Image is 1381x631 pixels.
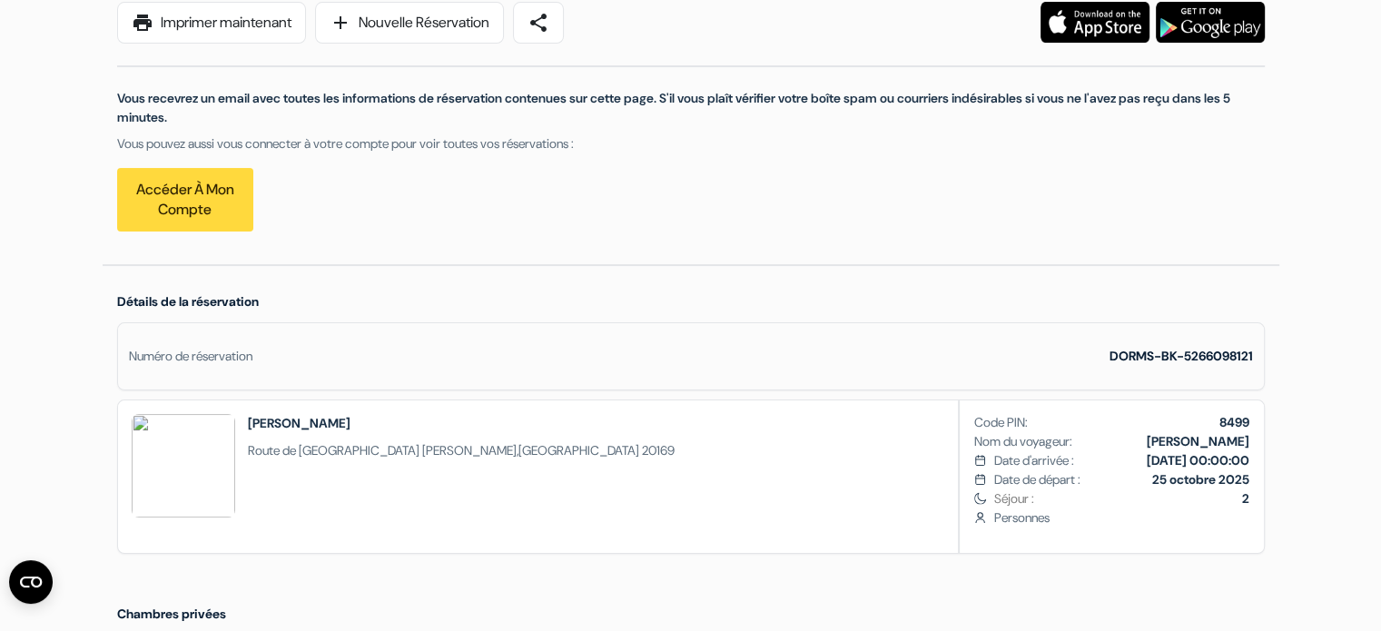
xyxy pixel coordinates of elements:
b: 2 [1242,490,1249,507]
a: addNouvelle Réservation [315,2,504,44]
span: print [132,12,153,34]
span: [GEOGRAPHIC_DATA] [518,442,639,458]
div: Numéro de réservation [129,347,252,366]
img: Téléchargez l'application gratuite [1041,2,1149,43]
span: Nom du voyageur: [974,432,1072,451]
span: , [248,441,675,460]
span: share [528,12,549,34]
strong: DORMS-BK-5266098121 [1110,348,1253,364]
img: BWMLNVFiBTcFNFIy [132,414,235,518]
p: Vous pouvez aussi vous connecter à votre compte pour voir toutes vos réservations : [117,134,1265,153]
h2: [PERSON_NAME] [248,414,675,432]
a: share [513,2,564,44]
span: Chambres privées [117,606,226,622]
span: Route de [GEOGRAPHIC_DATA] [248,442,419,458]
p: Vous recevrez un email avec toutes les informations de réservation contenues sur cette page. S'il... [117,89,1265,127]
span: Date de départ : [993,470,1080,489]
b: [PERSON_NAME] [1147,433,1249,449]
img: Téléchargez l'application gratuite [1156,2,1265,43]
button: Ouvrir le widget CMP [9,560,53,604]
span: Code PIN: [974,413,1028,432]
a: Accéder à mon compte [117,168,253,232]
span: add [330,12,351,34]
b: 8499 [1219,414,1249,430]
span: Personnes [993,508,1248,527]
a: printImprimer maintenant [117,2,306,44]
b: [DATE] 00:00:00 [1147,452,1249,468]
span: Date d'arrivée : [993,451,1073,470]
span: Séjour : [993,489,1248,508]
span: [PERSON_NAME] [422,442,517,458]
b: 25 octobre 2025 [1152,471,1249,488]
span: Détails de la réservation [117,293,259,310]
span: 20169 [642,442,675,458]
